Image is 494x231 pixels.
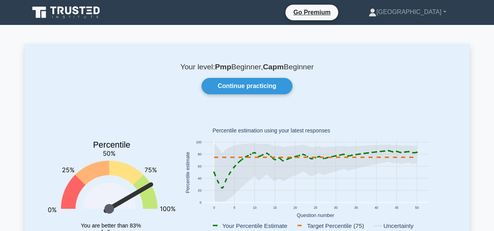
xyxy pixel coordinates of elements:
[198,152,202,156] text: 80
[314,206,317,210] text: 25
[354,206,358,210] text: 35
[200,201,202,205] text: 0
[289,7,335,17] a: Go Premium
[350,4,465,20] a: [GEOGRAPHIC_DATA]
[293,206,297,210] text: 20
[233,206,235,210] text: 5
[198,176,202,180] text: 40
[273,206,277,210] text: 15
[196,141,201,145] text: 100
[375,206,378,210] text: 40
[263,63,284,71] b: Capm
[334,206,338,210] text: 30
[202,78,292,94] a: Continue practicing
[93,140,130,150] text: Percentile
[43,62,451,72] p: Your level: Beginner, Beginner
[215,63,232,71] b: Pmp
[395,206,399,210] text: 45
[185,152,191,193] text: Percentile estimate
[81,222,141,229] tspan: You are better than 83%
[198,189,202,192] text: 20
[297,213,334,218] text: Question number
[212,128,330,134] text: Percentile estimation using your latest responses
[213,206,215,210] text: 0
[253,206,257,210] text: 10
[198,164,202,168] text: 60
[415,206,419,210] text: 50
